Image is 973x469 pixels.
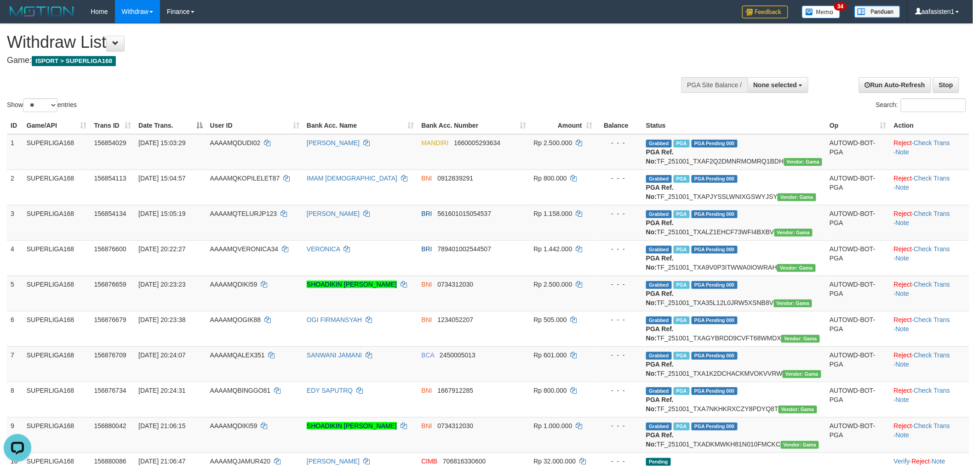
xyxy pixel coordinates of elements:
b: PGA Ref. No: [646,219,674,236]
span: Vendor URL: https://trx31.1velocity.biz [783,370,821,378]
td: AUTOWD-BOT-PGA [826,311,890,346]
span: BNI [421,387,432,394]
td: AUTOWD-BOT-PGA [826,134,890,170]
span: Marked by aafsoycanthlai [674,387,690,395]
div: - - - [600,457,639,466]
span: AAAAMQKOPILELET87 [210,175,280,182]
select: Showentries [23,98,57,112]
td: TF_251001_TXALZ1EHCF73WFI4BXBV [642,205,826,240]
div: - - - [600,209,639,218]
b: PGA Ref. No: [646,184,674,200]
span: 34 [834,2,847,11]
span: Grabbed [646,246,672,254]
a: Check Trans [914,210,950,217]
span: AAAAMQDIKI59 [210,422,258,429]
span: None selected [754,81,797,89]
div: - - - [600,350,639,360]
a: Note [896,219,910,226]
span: Copy 1667912285 to clipboard [437,387,473,394]
td: 9 [7,417,23,452]
a: Note [896,148,910,156]
a: Reject [894,387,912,394]
a: Check Trans [914,351,950,359]
span: PGA Pending [692,281,738,289]
td: SUPERLIGA168 [23,240,91,276]
td: · · [890,134,969,170]
th: Amount: activate to sort column ascending [530,117,596,134]
span: [DATE] 15:03:29 [138,139,185,147]
span: 156876679 [94,316,126,323]
td: AUTOWD-BOT-PGA [826,240,890,276]
div: - - - [600,386,639,395]
a: IMAM [DEMOGRAPHIC_DATA] [307,175,397,182]
span: PGA Pending [692,175,738,183]
th: Trans ID: activate to sort column ascending [90,117,135,134]
span: Grabbed [646,140,672,147]
td: SUPERLIGA168 [23,311,91,346]
span: Rp 601.000 [534,351,567,359]
a: Note [896,431,910,439]
span: Vendor URL: https://trx31.1velocity.biz [777,264,816,272]
span: Marked by aafphoenmanit [674,423,690,430]
span: Copy 0734312030 to clipboard [437,281,473,288]
a: SANWANI JAMANI [307,351,362,359]
td: 4 [7,240,23,276]
span: Grabbed [646,281,672,289]
td: 6 [7,311,23,346]
a: Note [896,254,910,262]
a: EDY SAPUTRQ [307,387,353,394]
h1: Withdraw List [7,33,640,51]
a: Reject [894,422,912,429]
a: Stop [933,77,959,93]
span: 156854113 [94,175,126,182]
span: PGA Pending [692,352,738,360]
span: MANDIRI [421,139,448,147]
span: Grabbed [646,210,672,218]
span: BNI [421,281,432,288]
a: Check Trans [914,139,950,147]
div: - - - [600,421,639,430]
h4: Game: [7,56,640,65]
span: Grabbed [646,352,672,360]
a: VERONICA [307,245,340,253]
a: OGI FIRMANSYAH [307,316,362,323]
td: AUTOWD-BOT-PGA [826,382,890,417]
td: SUPERLIGA168 [23,134,91,170]
a: Check Trans [914,245,950,253]
th: Game/API: activate to sort column ascending [23,117,91,134]
img: Button%20Memo.svg [802,6,841,18]
th: Balance [596,117,642,134]
span: Grabbed [646,387,672,395]
a: SHOADIKIN [PERSON_NAME] [307,422,397,429]
span: [DATE] 15:04:57 [138,175,185,182]
span: AAAAMQVERONICA34 [210,245,279,253]
b: PGA Ref. No: [646,148,674,165]
span: BNI [421,316,432,323]
td: SUPERLIGA168 [23,382,91,417]
span: BCA [421,351,434,359]
div: - - - [600,244,639,254]
a: Note [896,325,910,333]
span: Marked by aafchhiseyha [674,175,690,183]
span: 156876734 [94,387,126,394]
span: [DATE] 20:23:23 [138,281,185,288]
span: [DATE] 21:06:47 [138,458,185,465]
td: SUPERLIGA168 [23,170,91,205]
span: Copy 706816330600 to clipboard [443,458,486,465]
a: [PERSON_NAME] [307,210,360,217]
span: 156876600 [94,245,126,253]
a: [PERSON_NAME] [307,139,360,147]
img: panduan.png [854,6,900,18]
span: AAAAMQBINGGO81 [210,387,270,394]
td: SUPERLIGA168 [23,205,91,240]
td: · · [890,346,969,382]
input: Search: [901,98,966,112]
span: Copy 2450005013 to clipboard [440,351,475,359]
td: 5 [7,276,23,311]
span: Rp 800.000 [534,387,567,394]
td: SUPERLIGA168 [23,276,91,311]
span: Copy 789401002544507 to clipboard [437,245,491,253]
a: Note [896,396,910,403]
span: Vendor URL: https://trx31.1velocity.biz [778,406,817,413]
label: Search: [876,98,966,112]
